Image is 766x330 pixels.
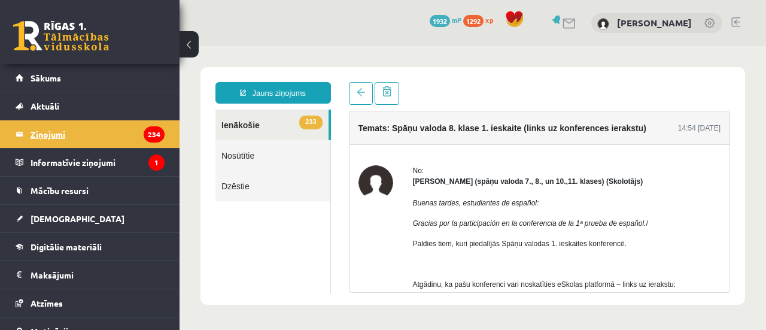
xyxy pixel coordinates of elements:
[16,92,165,120] a: Aktuāli
[617,17,692,29] a: [PERSON_NAME]
[233,153,360,161] span: Buenas tardes, estudiantes de español:
[233,193,448,202] span: Paldies tiem, kuri piedalījās Spāņu valodas 1. ieskaites konferencē.
[16,177,165,204] a: Mācību resursi
[233,131,464,140] strong: [PERSON_NAME] (spāņu valoda 7., 8., un 10.,11. klases) (Skolotājs)
[16,261,165,289] a: Maksājumi
[144,126,165,143] i: 234
[120,69,142,83] span: 233
[36,63,149,94] a: 233Ienākošie
[233,234,497,243] span: Atgādinu, ka pašu konferenci vari noskatīties eSkolas platformā – links uz ierakstu:
[430,15,461,25] a: 1932 mP
[31,72,61,83] span: Sākums
[148,155,165,171] i: 1
[36,125,151,155] a: Dzēstie
[31,298,63,308] span: Atzīmes
[16,64,165,92] a: Sākums
[16,289,165,317] a: Atzīmes
[13,21,109,51] a: Rīgas 1. Tālmācības vidusskola
[597,18,609,30] img: Arina Timofejeva
[16,120,165,148] a: Ziņojumi234
[36,36,151,57] a: Jauns ziņojums
[179,77,467,87] h4: Temats: Spāņu valoda 8. klase 1. ieskaite (links uz konferences ierakstu)
[452,15,461,25] span: mP
[31,261,165,289] legend: Maksājumi
[233,119,542,130] div: No:
[179,119,214,154] img: Signe Sirmā (spāņu valoda 7., 8., un 10.,11. klases)
[498,77,541,87] div: 14:54 [DATE]
[463,15,499,25] a: 1292 xp
[16,149,165,176] a: Informatīvie ziņojumi1
[31,101,59,111] span: Aktuāli
[16,233,165,261] a: Digitālie materiāli
[31,213,124,224] span: [DEMOGRAPHIC_DATA]
[31,120,165,148] legend: Ziņojumi
[31,185,89,196] span: Mācību resursi
[430,15,450,27] span: 1932
[233,173,469,181] span: /
[463,15,484,27] span: 1292
[485,15,493,25] span: xp
[36,94,151,125] a: Nosūtītie
[233,173,467,181] em: Gracias por la participación en la conferencia de la 1ª prueba de español.
[31,241,102,252] span: Digitālie materiāli
[16,205,165,232] a: [DEMOGRAPHIC_DATA]
[31,149,165,176] legend: Informatīvie ziņojumi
